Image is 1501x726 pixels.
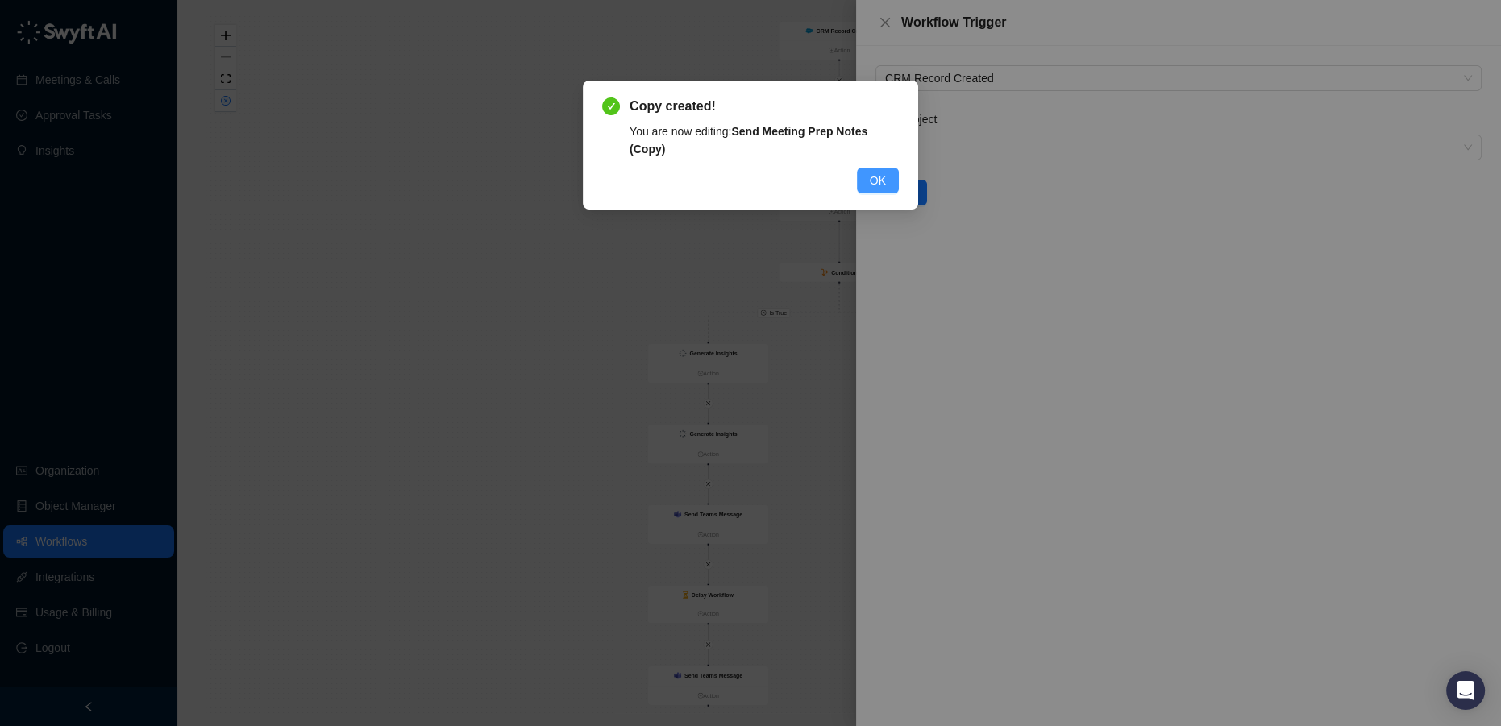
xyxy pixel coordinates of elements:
div: Open Intercom Messenger [1446,671,1485,710]
span: You are now editing: [630,125,867,156]
button: OK [857,168,899,193]
span: OK [870,172,886,189]
span: check-circle [602,97,620,115]
b: Send Meeting Prep Notes (Copy) [630,125,867,156]
span: Copy created! [630,97,899,116]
